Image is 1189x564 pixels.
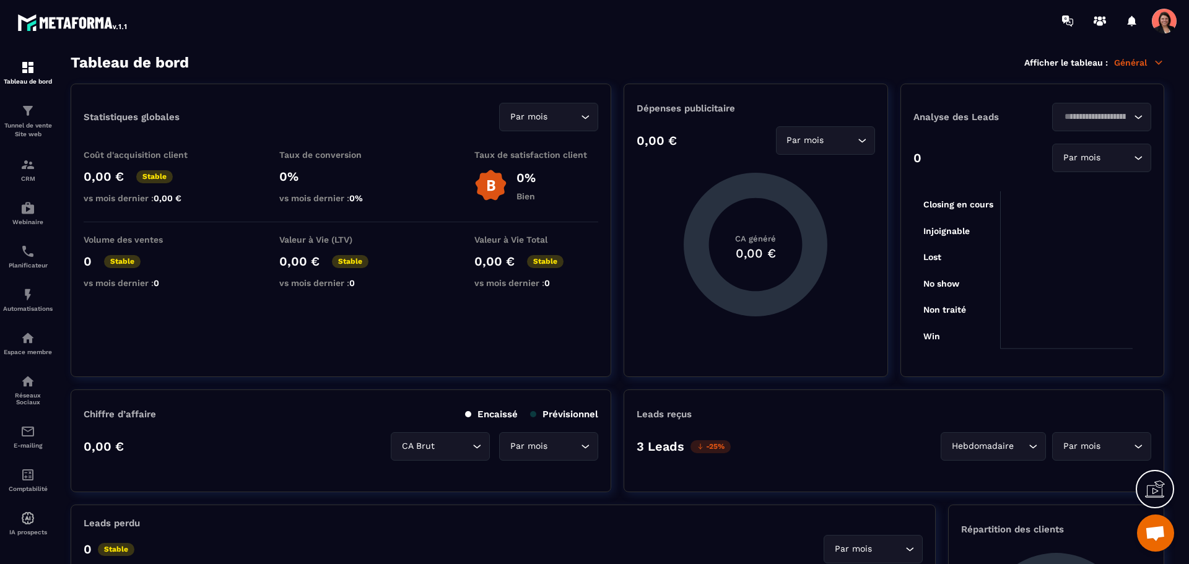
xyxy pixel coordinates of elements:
[1052,144,1151,172] div: Search for option
[84,150,207,160] p: Coût d'acquisition client
[550,110,578,124] input: Search for option
[465,409,518,420] p: Encaissé
[637,133,677,148] p: 0,00 €
[923,279,960,289] tspan: No show
[1052,432,1151,461] div: Search for option
[349,278,355,288] span: 0
[474,235,598,245] p: Valeur à Vie Total
[3,219,53,225] p: Webinaire
[279,150,403,160] p: Taux de conversion
[3,458,53,501] a: accountantaccountantComptabilité
[961,524,1151,535] p: Répartition des clients
[20,201,35,215] img: automations
[3,94,53,148] a: formationformationTunnel de vente Site web
[1060,440,1103,453] span: Par mois
[923,305,966,315] tspan: Non traité
[637,439,684,454] p: 3 Leads
[84,193,207,203] p: vs mois dernier :
[17,11,129,33] img: logo
[499,103,598,131] div: Search for option
[71,54,189,71] h3: Tableau de bord
[84,542,92,557] p: 0
[507,440,550,453] span: Par mois
[3,278,53,321] a: automationsautomationsAutomatisations
[20,103,35,118] img: formation
[279,235,403,245] p: Valeur à Vie (LTV)
[3,365,53,415] a: social-networksocial-networkRéseaux Sociaux
[923,226,970,236] tspan: Injoignable
[941,432,1046,461] div: Search for option
[1137,514,1174,552] div: Ouvrir le chat
[349,193,363,203] span: 0%
[20,467,35,482] img: accountant
[550,440,578,453] input: Search for option
[3,485,53,492] p: Comptabilité
[637,409,692,420] p: Leads reçus
[84,518,140,529] p: Leads perdu
[784,134,827,147] span: Par mois
[949,440,1016,453] span: Hebdomadaire
[530,409,598,420] p: Prévisionnel
[874,542,902,556] input: Search for option
[1016,440,1026,453] input: Search for option
[923,252,941,262] tspan: Lost
[279,278,403,288] p: vs mois dernier :
[3,262,53,269] p: Planificateur
[3,305,53,312] p: Automatisations
[3,51,53,94] a: formationformationTableau de bord
[832,542,874,556] span: Par mois
[332,255,368,268] p: Stable
[913,111,1032,123] p: Analyse des Leads
[20,244,35,259] img: scheduler
[84,278,207,288] p: vs mois dernier :
[1103,440,1131,453] input: Search for option
[84,254,92,269] p: 0
[1114,57,1164,68] p: Général
[104,255,141,268] p: Stable
[437,440,469,453] input: Search for option
[913,150,921,165] p: 0
[544,278,550,288] span: 0
[3,235,53,278] a: schedulerschedulerPlanificateur
[279,254,320,269] p: 0,00 €
[1060,151,1103,165] span: Par mois
[154,193,181,203] span: 0,00 €
[20,331,35,345] img: automations
[136,170,173,183] p: Stable
[516,191,536,201] p: Bien
[3,148,53,191] a: formationformationCRM
[154,278,159,288] span: 0
[637,103,874,114] p: Dépenses publicitaire
[474,254,515,269] p: 0,00 €
[391,432,490,461] div: Search for option
[1024,58,1108,67] p: Afficher le tableau :
[827,134,855,147] input: Search for option
[20,60,35,75] img: formation
[20,424,35,439] img: email
[690,440,731,453] p: -25%
[279,169,403,184] p: 0%
[84,169,124,184] p: 0,00 €
[3,529,53,536] p: IA prospects
[474,278,598,288] p: vs mois dernier :
[20,287,35,302] img: automations
[84,409,156,420] p: Chiffre d’affaire
[499,432,598,461] div: Search for option
[399,440,437,453] span: CA Brut
[474,169,507,202] img: b-badge-o.b3b20ee6.svg
[20,511,35,526] img: automations
[3,321,53,365] a: automationsautomationsEspace membre
[824,535,923,563] div: Search for option
[84,235,207,245] p: Volume des ventes
[3,392,53,406] p: Réseaux Sociaux
[3,191,53,235] a: automationsautomationsWebinaire
[3,175,53,182] p: CRM
[84,439,124,454] p: 0,00 €
[3,78,53,85] p: Tableau de bord
[516,170,536,185] p: 0%
[3,349,53,355] p: Espace membre
[923,331,940,341] tspan: Win
[527,255,564,268] p: Stable
[279,193,403,203] p: vs mois dernier :
[1060,110,1131,124] input: Search for option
